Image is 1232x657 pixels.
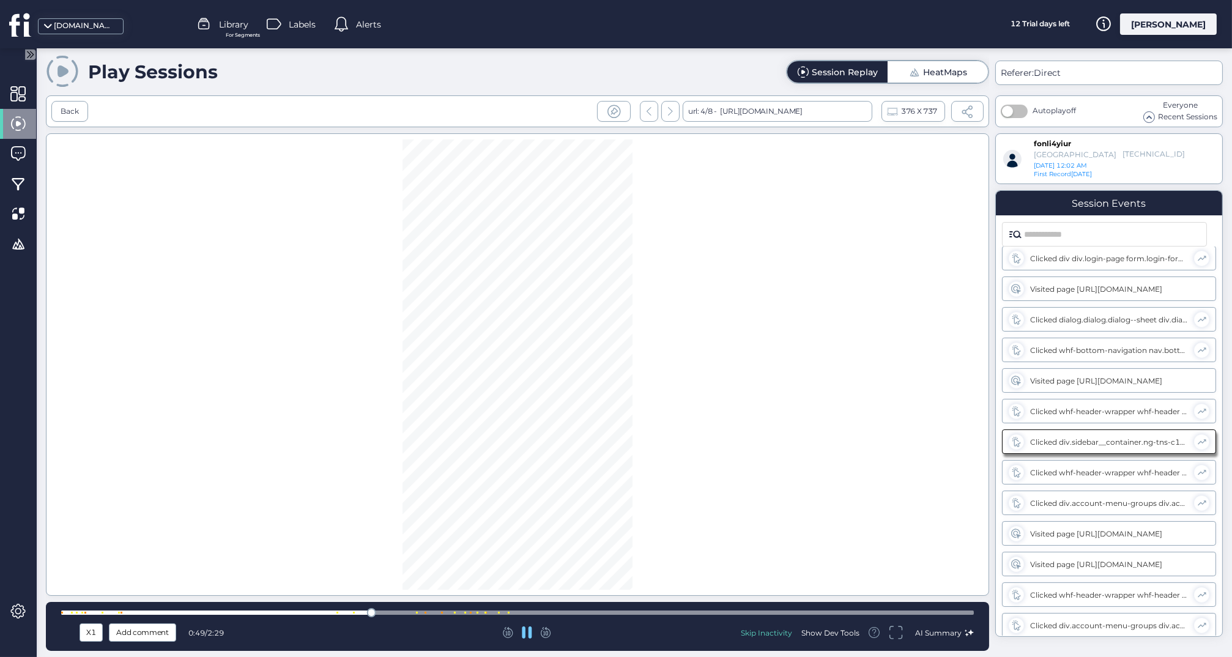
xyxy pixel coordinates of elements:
[1072,198,1146,209] div: Session Events
[1034,139,1094,149] div: fonli4yiur
[717,101,803,122] div: [URL][DOMAIN_NAME]
[1120,13,1217,35] div: [PERSON_NAME]
[1034,170,1071,178] span: First Record
[1066,106,1076,115] span: off
[207,628,224,637] span: 2:29
[54,20,115,32] div: [DOMAIN_NAME]
[1030,407,1188,416] div: Clicked whf-header-wrapper whf-header header.whf-header div.whf-header-hamburger-menu.ng-star-ins...
[1034,161,1130,170] div: [DATE] 12:02 AM
[61,106,79,117] div: Back
[1030,590,1188,599] div: Clicked whf-header-wrapper whf-header header.whf-header div.whf-header-right-container button.acc...
[226,31,260,39] span: For Segments
[683,101,872,122] div: url: 4/8 -
[901,105,937,118] span: 376 X 737
[1030,315,1188,324] div: Clicked dialog.dialog.dialog--sheet div.dialog__content-wrapper.dialog__content-wrapper--sheet.ng...
[1030,468,1188,477] div: Clicked whf-header-wrapper whf-header header.whf-header div.whf-header-right-container button.acc...
[83,626,100,639] div: X1
[88,61,218,83] div: Play Sessions
[1034,170,1100,179] div: [DATE]
[1033,106,1076,115] span: Autoplay
[915,628,962,637] span: AI Summary
[356,18,381,31] span: Alerts
[116,626,169,639] span: Add comment
[289,18,316,31] span: Labels
[1030,437,1188,447] div: Clicked div.sidebar__container.ng-tns-c1545318662-4.ng-trigger.ng-trigger-sidebarInOut.sidebar__c...
[1001,67,1034,78] span: Referer:
[188,628,205,637] span: 0:49
[1143,100,1217,111] div: Everyone
[1034,150,1116,159] div: [GEOGRAPHIC_DATA]
[1030,621,1188,630] div: Clicked div.account-menu-groups div.account-menu-group.ng-star-inserted ul.account-menu-list.typo...
[1030,284,1189,294] div: Visited page [URL][DOMAIN_NAME]
[1034,67,1061,78] span: Direct
[923,68,967,76] div: HeatMaps
[812,68,878,76] div: Session Replay
[995,13,1086,35] div: 12 Trial days left
[1123,149,1171,160] div: [TECHNICAL_ID]
[1030,529,1189,538] div: Visited page [URL][DOMAIN_NAME]
[1030,560,1189,569] div: Visited page [URL][DOMAIN_NAME]
[1030,346,1188,355] div: Clicked whf-bottom-navigation nav.bottom-navigation ul.bottom-navigation-menu li.bottom-navigatio...
[741,628,792,638] div: Skip Inactivity
[1030,376,1189,385] div: Visited page [URL][DOMAIN_NAME]
[1030,499,1188,508] div: Clicked div.account-menu-groups div.account-menu-group.ng-star-inserted ul.account-menu-list.typo...
[1030,254,1188,263] div: Clicked div div.login-page form.login-form.ng-touched.ng-dirty.ng-valid.ng-submitted div.input-gr...
[188,628,231,637] div: /
[801,628,859,638] div: Show Dev Tools
[1158,111,1217,123] span: Recent Sessions
[219,18,248,31] span: Library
